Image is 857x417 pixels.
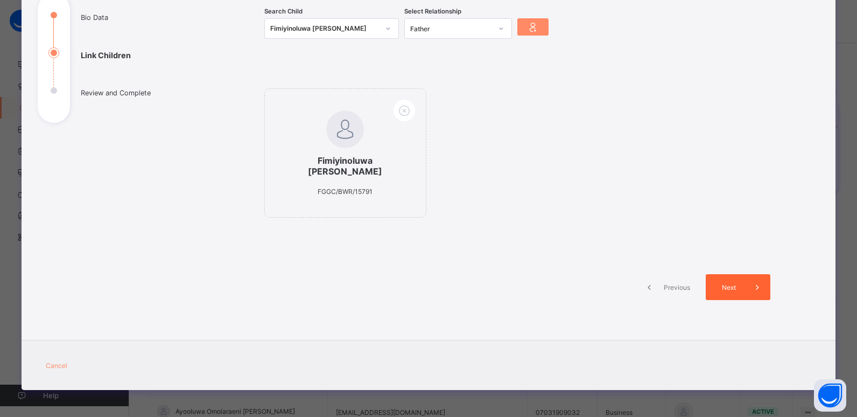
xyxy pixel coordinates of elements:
[662,283,692,291] span: Previous
[714,283,744,291] span: Next
[814,379,846,412] button: Open asap
[286,155,404,177] span: Fimiyinoluwa [PERSON_NAME]
[264,8,303,15] span: Search Child
[410,25,492,33] div: Father
[318,187,373,196] span: FGGC/BWR/15791
[270,23,379,34] div: Fimiyinoluwa [PERSON_NAME]
[46,362,67,370] span: Cancel
[404,8,461,15] span: Select Relationship
[326,110,364,148] img: default.svg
